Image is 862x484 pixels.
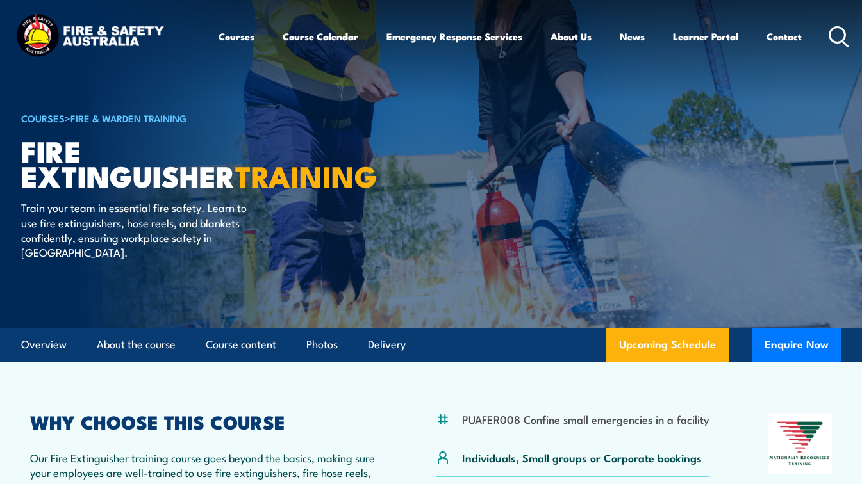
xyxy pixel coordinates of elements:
strong: TRAINING [235,153,377,197]
h1: Fire Extinguisher [21,138,338,188]
a: Delivery [368,328,406,362]
a: Overview [21,328,67,362]
a: Photos [306,328,338,362]
p: Train your team in essential fire safety. Learn to use fire extinguishers, hose reels, and blanke... [21,200,255,260]
button: Enquire Now [752,328,841,362]
a: Contact [767,21,802,52]
a: Course content [206,328,276,362]
a: News [620,21,645,52]
a: Emergency Response Services [386,21,522,52]
a: Course Calendar [283,21,358,52]
a: About the course [97,328,176,362]
h6: > [21,110,338,125]
a: Fire & Warden Training [70,111,187,125]
a: About Us [551,21,592,52]
a: Learner Portal [673,21,738,52]
a: Courses [219,21,254,52]
h2: WHY CHOOSE THIS COURSE [30,413,377,430]
img: Nationally Recognised Training logo. [768,413,832,474]
li: PUAFER008 Confine small emergencies in a facility [462,412,709,426]
a: Upcoming Schedule [606,328,729,362]
p: Individuals, Small groups or Corporate bookings [462,450,702,465]
a: COURSES [21,111,65,125]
